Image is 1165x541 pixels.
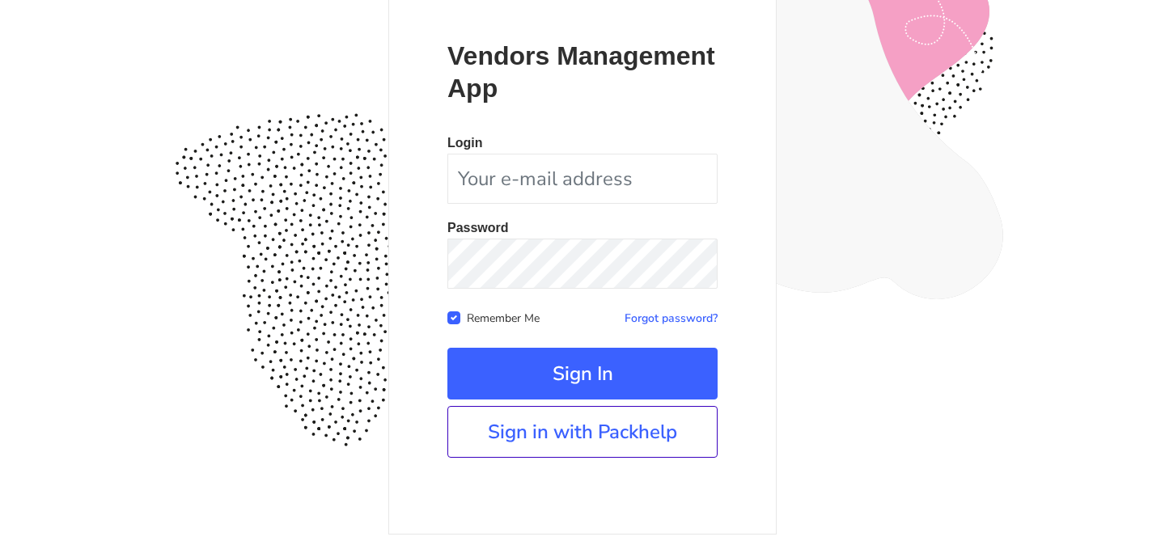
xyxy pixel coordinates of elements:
[447,137,718,150] p: Login
[447,154,718,204] input: Your e-mail address
[447,40,718,104] p: Vendors Management App
[447,348,718,399] button: Sign In
[447,222,718,235] p: Password
[625,311,718,326] a: Forgot password?
[447,406,718,458] a: Sign in with Packhelp
[467,308,540,326] label: Remember Me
